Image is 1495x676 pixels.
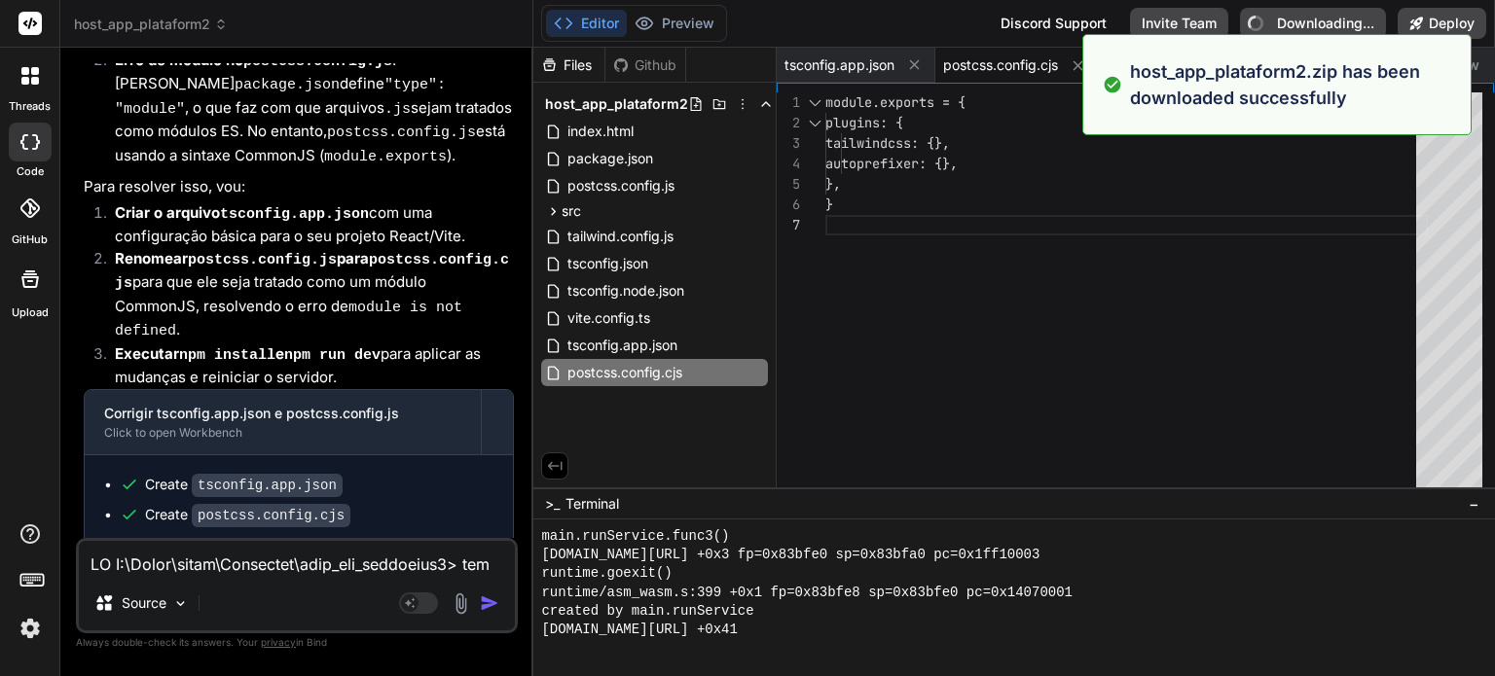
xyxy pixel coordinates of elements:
[541,602,753,621] span: created by main.runService
[450,592,472,615] img: attachment
[541,527,729,546] span: main.runService.func3()
[777,92,800,113] div: 1
[565,225,675,248] span: tailwind.config.js
[541,546,1039,564] span: [DOMAIN_NAME][URL] +0x3 fp=0x83bfe0 sp=0x83bfa0 pc=0x1ff10003
[565,147,655,170] span: package.json
[1465,488,1483,519] button: −
[565,306,652,330] span: vite.config.ts
[565,494,619,514] span: Terminal
[145,505,350,525] div: Create
[179,347,275,364] code: npm install
[1469,494,1479,514] span: −
[115,51,392,69] strong: Erro de módulo no
[327,125,476,141] code: postcss.config.js
[14,612,47,645] img: settings
[777,215,800,235] div: 7
[943,55,1058,75] span: postcss.config.cjs
[145,475,343,495] div: Create
[12,231,48,248] label: GitHub
[172,595,189,612] img: Pick Models
[825,134,950,152] span: tailwindcss: {},
[802,92,827,113] div: Click to collapse the range.
[99,248,514,343] li: para que ele seja tratado como um módulo CommonJS, resolvendo o erro de .
[76,633,518,652] p: Always double-check its answers. Your in Bind
[115,77,455,118] code: "type": "module"
[777,133,800,154] div: 3
[99,202,514,248] li: com uma configuração básica para o seu projeto React/Vite.
[192,504,350,527] code: postcss.config.cjs
[99,343,514,389] li: para aplicar as mudanças e reiniciar o servidor.
[541,564,672,583] span: runtime.goexit()
[565,279,686,302] span: tsconfig.node.json
[74,15,228,34] span: host_app_plataform2
[115,249,509,292] strong: Renomear para
[825,175,841,193] span: },
[1240,8,1386,39] button: Downloading...
[777,113,800,133] div: 2
[99,50,514,169] li: : [PERSON_NAME] define , o que faz com que arquivos sejam tratados como módulos ES. No entanto, e...
[104,404,461,423] div: Corrigir tsconfig.app.json e postcss.config.js
[533,55,604,75] div: Files
[545,94,688,114] span: host_app_plataform2
[825,155,958,172] span: autoprefixer: {},
[802,113,827,133] div: Click to collapse the range.
[1130,58,1459,111] p: host_app_plataform2.zip has been downloaded successfully
[104,425,461,441] div: Click to open Workbench
[565,120,636,143] span: index.html
[122,593,166,613] p: Source
[825,114,903,131] span: plugins: {
[565,361,684,384] span: postcss.config.cjs
[243,53,392,70] code: postcss.config.js
[261,636,296,648] span: privacy
[562,201,581,221] span: src
[284,347,381,364] code: npm run dev
[188,252,337,268] code: postcss.config.js
[84,176,514,198] p: Para resolver isso, vou:
[235,77,340,93] code: package.json
[12,304,49,321] label: Upload
[777,174,800,195] div: 5
[480,593,499,613] img: icon
[384,101,411,118] code: .js
[220,206,369,223] code: tsconfig.app.json
[1398,8,1486,39] button: Deploy
[627,10,722,37] button: Preview
[777,154,800,174] div: 4
[565,334,679,357] span: tsconfig.app.json
[777,195,800,215] div: 6
[784,55,894,75] span: tsconfig.app.json
[17,163,44,180] label: code
[115,203,369,222] strong: Criar o arquivo
[825,196,833,213] span: }
[605,55,685,75] div: Github
[565,174,676,197] span: postcss.config.js
[545,494,560,514] span: >_
[541,584,1073,602] span: runtime/asm_wasm.s:399 +0x1 fp=0x83bfe8 sp=0x83bfe0 pc=0x14070001
[85,390,481,454] button: Corrigir tsconfig.app.json e postcss.config.jsClick to open Workbench
[541,621,737,639] span: [DOMAIN_NAME][URL] +0x41
[565,252,650,275] span: tsconfig.json
[546,10,627,37] button: Editor
[9,98,51,115] label: threads
[192,474,343,497] code: tsconfig.app.json
[324,149,447,165] code: module.exports
[1103,58,1122,111] img: alert
[989,8,1118,39] div: Discord Support
[1130,8,1228,39] button: Invite Team
[825,93,966,111] span: module.exports = {
[115,344,381,363] strong: Executar e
